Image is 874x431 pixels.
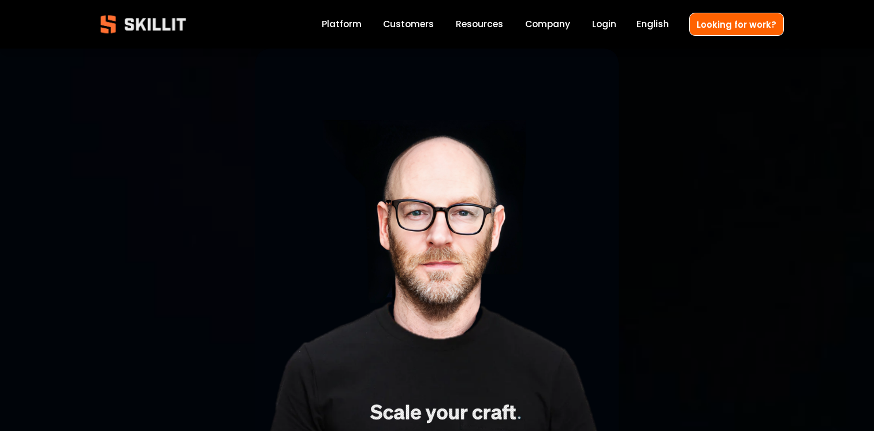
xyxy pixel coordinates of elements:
a: Customers [383,17,434,32]
span: English [637,17,669,31]
a: Login [592,17,616,32]
a: folder dropdown [456,17,503,32]
span: Resources [456,17,503,31]
div: language picker [637,17,669,32]
a: Company [525,17,570,32]
img: Skillit [91,7,196,42]
a: Platform [322,17,362,32]
a: Looking for work? [689,13,784,35]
